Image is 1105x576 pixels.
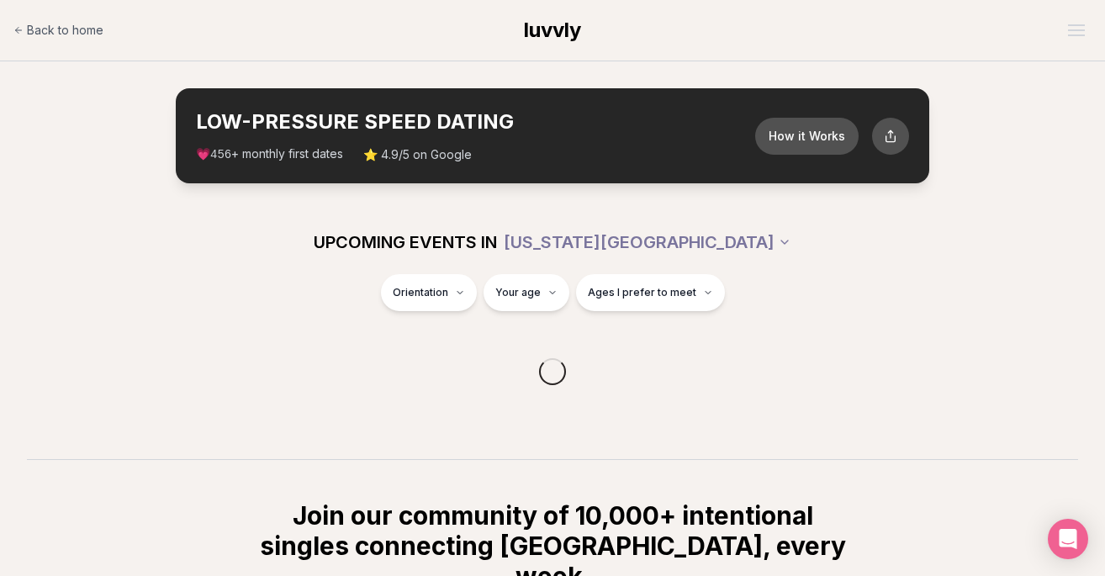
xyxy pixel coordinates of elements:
[504,224,791,261] button: [US_STATE][GEOGRAPHIC_DATA]
[495,286,541,299] span: Your age
[210,148,231,161] span: 456
[27,22,103,39] span: Back to home
[196,145,343,163] span: 💗 + monthly first dates
[755,118,859,155] button: How it Works
[381,274,477,311] button: Orientation
[13,13,103,47] a: Back to home
[524,18,581,42] span: luvvly
[588,286,696,299] span: Ages I prefer to meet
[393,286,448,299] span: Orientation
[1061,18,1092,43] button: Open menu
[484,274,569,311] button: Your age
[196,108,755,135] h2: LOW-PRESSURE SPEED DATING
[314,230,497,254] span: UPCOMING EVENTS IN
[524,17,581,44] a: luvvly
[1048,519,1088,559] div: Open Intercom Messenger
[363,146,472,163] span: ⭐ 4.9/5 on Google
[576,274,725,311] button: Ages I prefer to meet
